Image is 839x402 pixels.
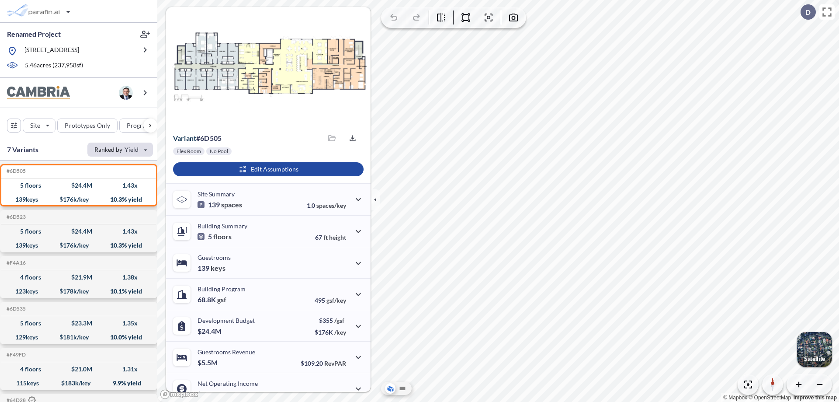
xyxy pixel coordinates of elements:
[316,202,346,209] span: spaces/key
[326,297,346,304] span: gsf/key
[210,148,228,155] p: No Pool
[385,383,395,394] button: Aerial View
[329,234,346,241] span: height
[173,134,222,143] p: # 6d505
[7,86,70,100] img: BrandImage
[23,119,55,133] button: Site
[309,391,346,399] p: 45.0%
[7,144,39,155] p: 7 Variants
[749,395,791,401] a: OpenStreetMap
[198,222,247,230] p: Building Summary
[198,295,226,304] p: 68.8K
[177,148,201,155] p: Flex Room
[198,200,242,209] p: 139
[57,119,118,133] button: Prototypes Only
[198,390,219,399] p: $2.5M
[5,214,26,220] h5: Click to copy the code
[198,358,219,367] p: $5.5M
[323,234,328,241] span: ft
[211,264,225,273] span: keys
[198,348,255,356] p: Guestrooms Revenue
[198,285,246,293] p: Building Program
[307,202,346,209] p: 1.0
[723,395,747,401] a: Mapbox
[119,119,166,133] button: Program
[198,327,223,336] p: $24.4M
[327,391,346,399] span: margin
[217,295,226,304] span: gsf
[198,232,232,241] p: 5
[324,360,346,367] span: RevPAR
[5,352,26,358] h5: Click to copy the code
[804,355,825,362] p: Satellite
[119,86,133,100] img: user logo
[198,190,235,198] p: Site Summary
[173,162,364,176] button: Edit Assumptions
[315,317,346,324] p: $355
[251,165,298,174] p: Edit Assumptions
[160,389,198,399] a: Mapbox homepage
[24,45,79,56] p: [STREET_ADDRESS]
[5,260,26,266] h5: Click to copy the code
[221,200,242,209] span: spaces
[794,395,837,401] a: Improve this map
[797,332,832,367] img: Switcher Image
[65,121,110,130] p: Prototypes Only
[7,29,61,39] p: Renamed Project
[198,264,225,273] p: 139
[198,254,231,261] p: Guestrooms
[301,360,346,367] p: $109.20
[397,383,408,394] button: Site Plan
[315,329,346,336] p: $176K
[173,134,196,142] span: Variant
[25,61,83,70] p: 5.46 acres ( 237,958 sf)
[315,297,346,304] p: 495
[797,332,832,367] button: Switcher ImageSatellite
[315,234,346,241] p: 67
[334,317,344,324] span: /gsf
[87,143,153,157] button: Ranked by Yield
[127,121,151,130] p: Program
[334,329,346,336] span: /key
[198,380,258,387] p: Net Operating Income
[805,8,811,16] p: D
[213,232,232,241] span: floors
[5,168,26,174] h5: Click to copy the code
[198,317,255,324] p: Development Budget
[5,306,26,312] h5: Click to copy the code
[30,121,40,130] p: Site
